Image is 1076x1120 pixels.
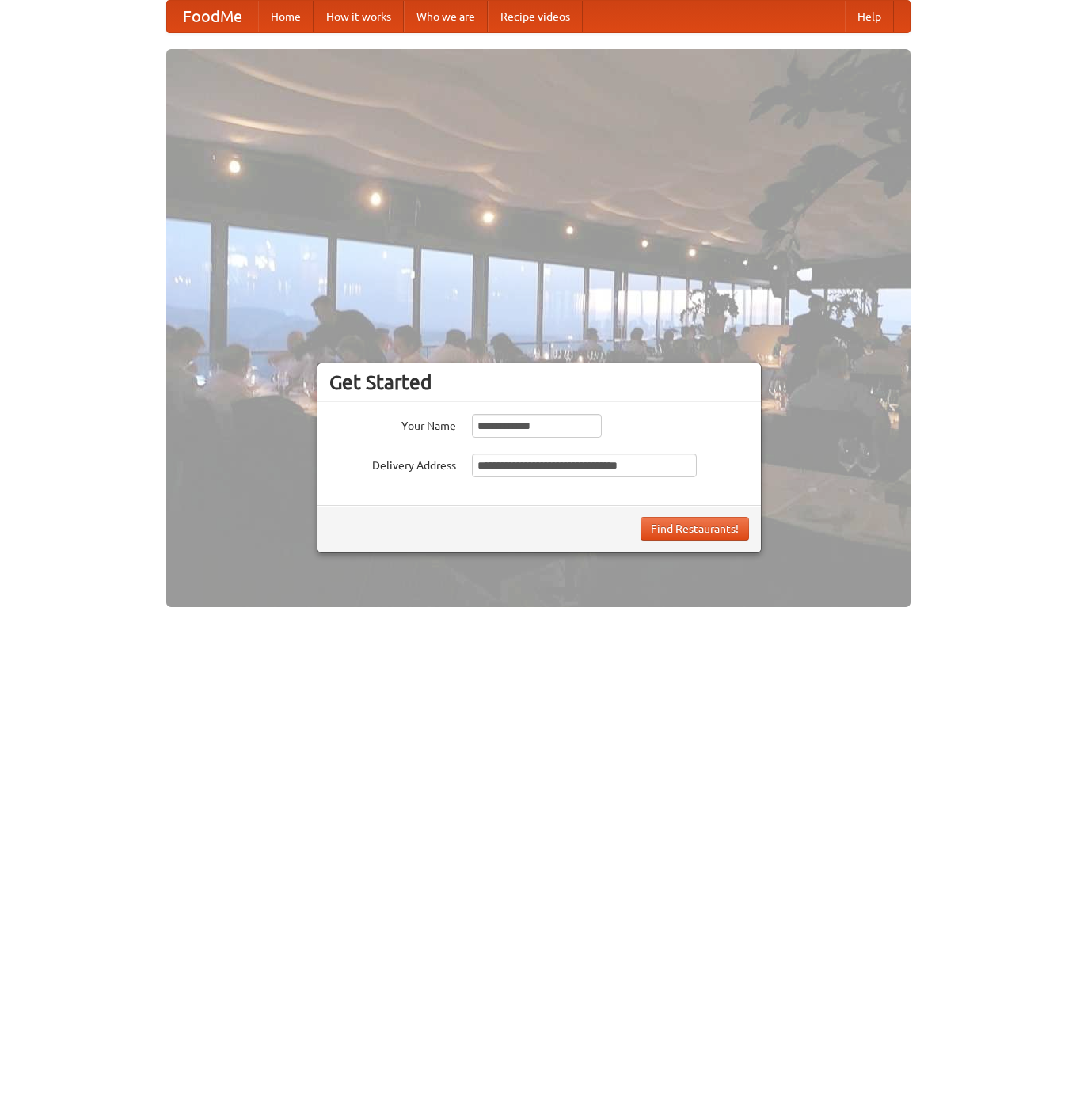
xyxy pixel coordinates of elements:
a: FoodMe [167,1,258,32]
a: Recipe videos [488,1,583,32]
a: Help [845,1,894,32]
label: Delivery Address [329,454,456,473]
button: Find Restaurants! [641,517,749,541]
a: How it works [314,1,404,32]
a: Home [258,1,314,32]
label: Your Name [329,414,456,434]
h3: Get Started [329,370,749,394]
a: Who we are [404,1,488,32]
